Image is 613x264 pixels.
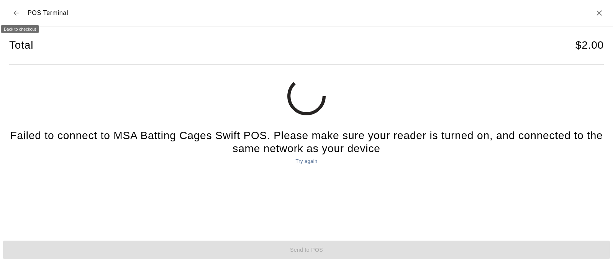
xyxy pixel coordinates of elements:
[1,25,39,33] div: Back to checkout
[9,39,33,52] h4: Total
[9,6,68,20] div: POS Terminal
[293,156,319,167] button: Try again
[9,129,604,156] h4: Failed to connect to MSA Batting Cages Swift POS. Please make sure your reader is turned on, and ...
[575,39,604,52] h4: $ 2.00
[595,8,604,18] button: Close
[9,6,23,20] button: Back to checkout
